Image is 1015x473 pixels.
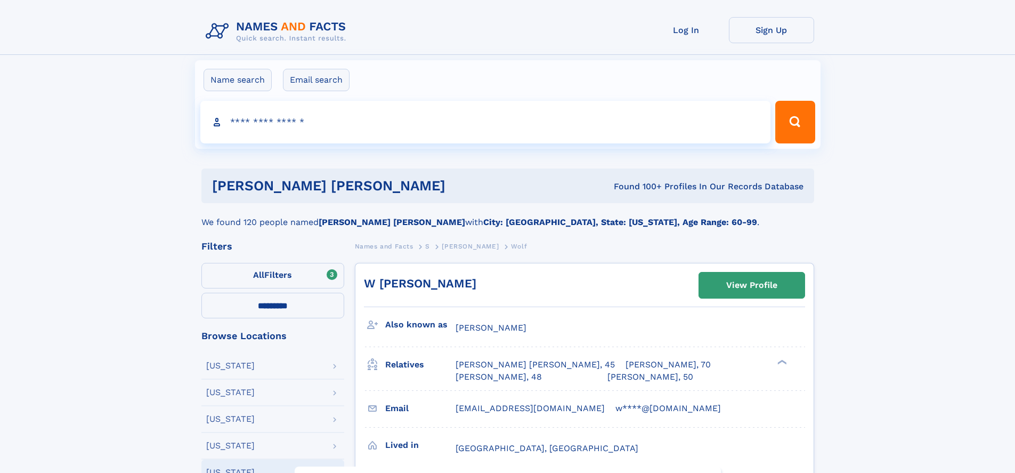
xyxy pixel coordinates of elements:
a: [PERSON_NAME], 50 [607,371,693,383]
div: [US_STATE] [206,442,255,450]
b: [PERSON_NAME] [PERSON_NAME] [319,217,465,227]
b: City: [GEOGRAPHIC_DATA], State: [US_STATE], Age Range: 60-99 [483,217,757,227]
a: [PERSON_NAME] [PERSON_NAME], 45 [456,359,615,371]
div: Filters [201,242,344,251]
span: [GEOGRAPHIC_DATA], [GEOGRAPHIC_DATA] [456,443,638,453]
a: [PERSON_NAME], 48 [456,371,542,383]
span: [PERSON_NAME] [442,243,499,250]
h1: [PERSON_NAME] [PERSON_NAME] [212,179,530,193]
div: [US_STATE] [206,388,255,397]
img: Logo Names and Facts [201,17,355,46]
span: S [425,243,430,250]
div: ❯ [775,359,787,366]
label: Filters [201,263,344,288]
a: [PERSON_NAME] [442,239,499,253]
h3: Relatives [385,356,456,374]
div: We found 120 people named with . [201,203,814,229]
a: View Profile [699,272,805,298]
a: [PERSON_NAME], 70 [626,359,711,371]
h3: Lived in [385,436,456,454]
label: Email search [283,69,350,91]
div: [US_STATE] [206,362,255,370]
span: [EMAIL_ADDRESS][DOMAIN_NAME] [456,403,605,413]
a: Log In [644,17,729,43]
a: S [425,239,430,253]
h3: Also known as [385,316,456,334]
a: Sign Up [729,17,814,43]
h3: Email [385,399,456,418]
div: View Profile [726,273,777,298]
label: Name search [204,69,272,91]
span: All [253,270,264,280]
a: Names and Facts [355,239,413,253]
input: search input [200,101,771,143]
span: Wolf [511,243,527,250]
span: [PERSON_NAME] [456,323,526,333]
button: Search Button [775,101,815,143]
div: Found 100+ Profiles In Our Records Database [530,181,803,193]
div: [US_STATE] [206,415,255,423]
a: W [PERSON_NAME] [364,277,476,290]
div: Browse Locations [201,331,344,341]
